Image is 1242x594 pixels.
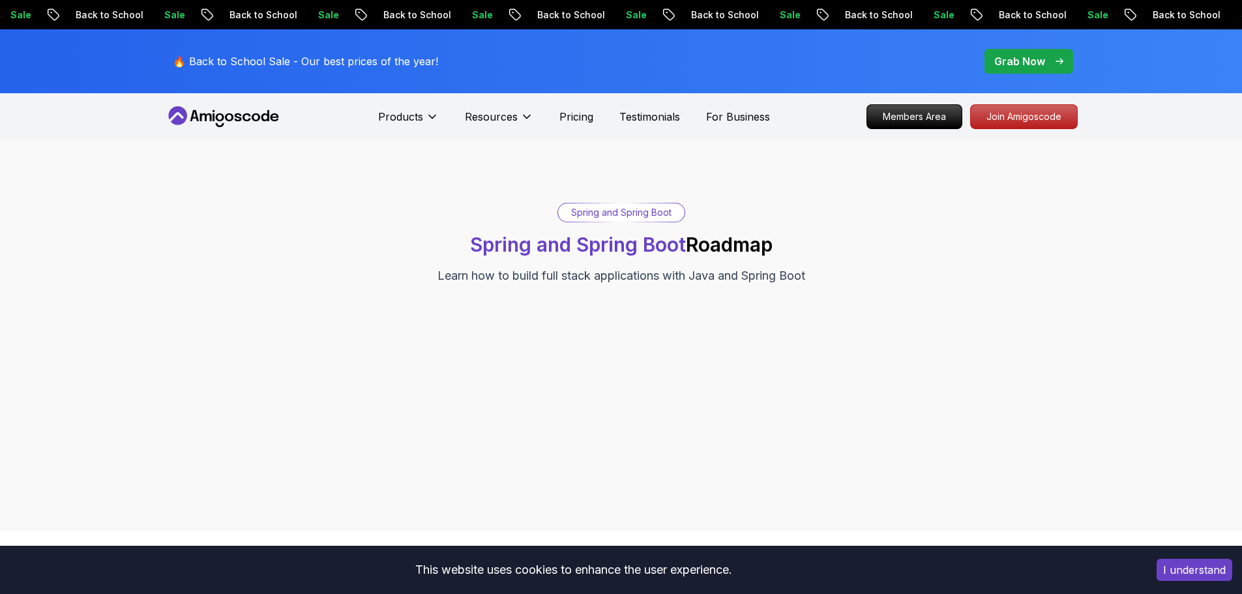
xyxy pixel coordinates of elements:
h1: Roadmap [470,233,773,256]
button: Resources [465,109,533,135]
p: Products [378,109,423,125]
p: Back to School [514,8,603,22]
p: 🔥 Back to School Sale - Our best prices of the year! [173,53,438,69]
p: Back to School [668,8,757,22]
p: Back to School [1130,8,1219,22]
p: Sale [449,8,491,22]
p: Join Amigoscode [971,105,1077,128]
p: Resources [465,109,518,125]
p: Sale [603,8,645,22]
p: Back to School [361,8,449,22]
div: This website uses cookies to enhance the user experience. [10,556,1137,584]
p: Back to School [822,8,911,22]
span: Spring and Spring Boot [470,233,686,256]
p: Grab Now [994,53,1045,69]
p: Sale [1065,8,1106,22]
div: Spring and Spring Boot [558,203,685,222]
p: Back to School [207,8,295,22]
button: Products [378,109,439,135]
p: Sale [757,8,799,22]
p: Sale [141,8,183,22]
p: Sale [911,8,953,22]
a: Join Amigoscode [970,104,1078,129]
a: For Business [706,109,770,125]
p: Sale [295,8,337,22]
button: Accept cookies [1157,559,1232,581]
p: Learn how to build full stack applications with Java and Spring Boot [437,267,805,285]
p: Back to School [976,8,1065,22]
a: Members Area [866,104,962,129]
p: Members Area [867,105,962,128]
p: Back to School [53,8,141,22]
a: Testimonials [619,109,680,125]
a: Pricing [559,109,593,125]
